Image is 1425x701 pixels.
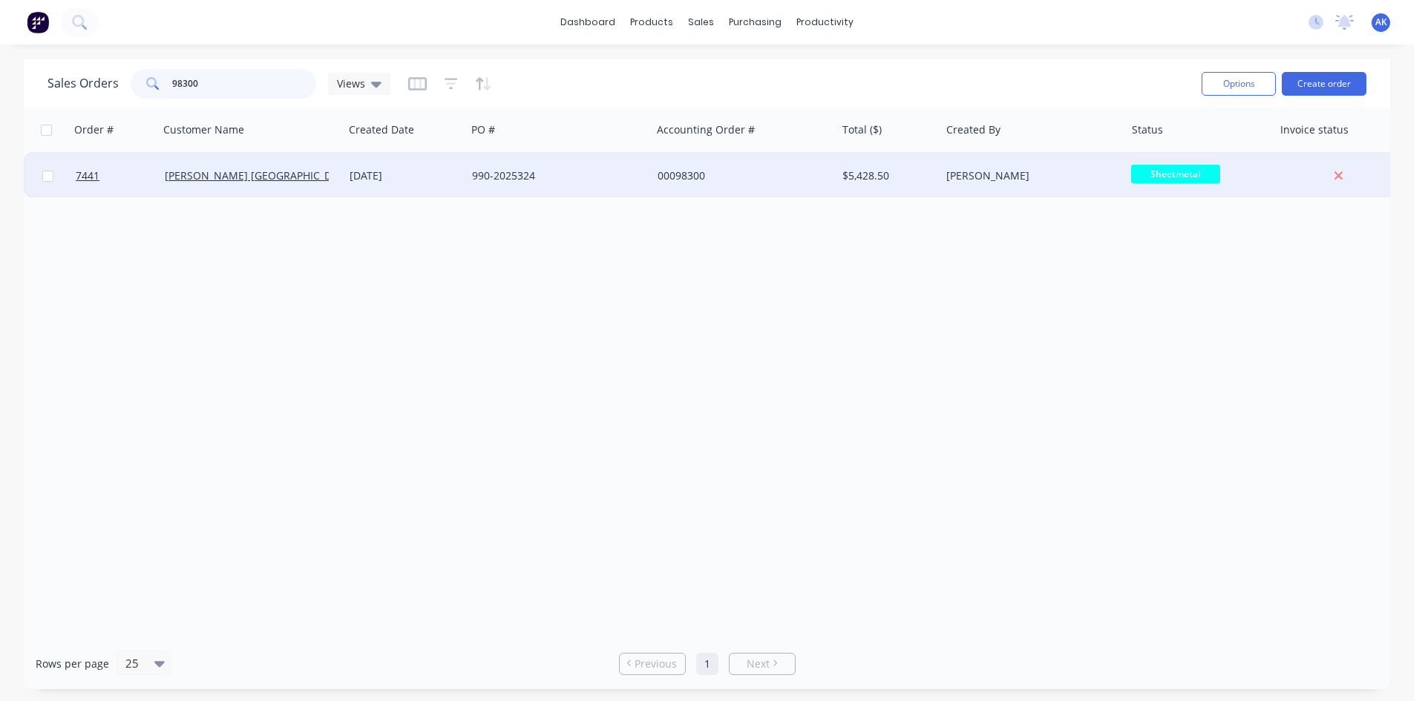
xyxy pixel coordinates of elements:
div: Created By [946,122,1000,137]
h1: Sales Orders [47,76,119,90]
div: [DATE] [350,168,460,183]
span: Sheetmetal [1131,165,1220,183]
div: Invoice status [1280,122,1349,137]
div: Status [1132,122,1163,137]
a: Page 1 is your current page [696,653,718,675]
div: sales [681,11,721,33]
div: $5,428.50 [842,168,929,183]
span: 7441 [76,168,99,183]
div: [PERSON_NAME] [946,168,1111,183]
span: Next [747,656,770,671]
ul: Pagination [613,653,802,675]
img: Factory [27,11,49,33]
span: Previous [635,656,677,671]
div: 990-2025324 [472,168,637,183]
a: Next page [730,656,795,671]
div: 00098300 [658,168,822,183]
div: Accounting Order # [657,122,755,137]
div: Order # [74,122,114,137]
button: Options [1202,72,1276,96]
div: products [623,11,681,33]
a: dashboard [553,11,623,33]
div: Created Date [349,122,414,137]
span: Views [337,76,365,91]
input: Search... [172,69,317,99]
a: [PERSON_NAME] [GEOGRAPHIC_DATA] [165,168,353,182]
span: AK [1375,16,1387,29]
button: Create order [1282,72,1366,96]
a: Previous page [620,656,685,671]
div: PO # [471,122,495,137]
div: Total ($) [842,122,882,137]
div: Customer Name [163,122,244,137]
span: Rows per page [36,656,109,671]
div: productivity [789,11,861,33]
a: 7441 [76,154,165,198]
div: purchasing [721,11,789,33]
